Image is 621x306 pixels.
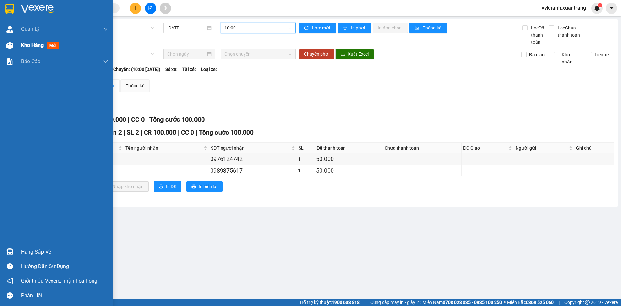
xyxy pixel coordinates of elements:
[103,59,108,64] span: down
[559,51,582,65] span: Kho nhận
[409,23,447,33] button: bar-chartThống kê
[124,129,125,136] span: |
[316,154,382,164] div: 50.000
[3,41,23,45] span: Người nhận:
[599,3,601,7] span: 1
[211,144,290,152] span: SĐT người nhận
[52,6,94,16] span: VP [GEOGRAPHIC_DATA]
[165,66,178,73] span: Số xe:
[341,52,345,57] span: download
[125,144,202,152] span: Tên người nhận
[299,23,336,33] button: syncLàm mới
[351,24,366,31] span: In phơi
[21,291,108,300] div: Phản hồi
[100,181,149,192] button: downloadNhập kho nhận
[300,299,360,306] span: Hỗ trợ kỹ thuật:
[126,82,144,89] div: Thống kê
[463,144,507,152] span: ĐC Giao
[16,4,38,10] span: HAIVAN
[6,26,13,33] img: warehouse-icon
[3,46,48,55] span: 0396458398
[65,17,94,23] span: 0943559551
[8,12,46,18] span: XUANTRANG
[146,116,148,123] span: |
[209,165,297,176] td: 0989375617
[6,248,13,255] img: warehouse-icon
[163,6,168,10] span: aim
[149,116,205,123] span: Tổng cước 100.000
[365,299,365,306] span: |
[516,144,568,152] span: Người gửi
[191,184,196,189] span: printer
[167,24,206,31] input: 14/08/2025
[528,24,549,46] span: Lọc Đã thanh toán
[182,66,196,73] span: Tài xế:
[199,129,254,136] span: Tổng cước 100.000
[574,143,614,153] th: Ghi chú
[507,299,554,306] span: Miền Bắc
[167,51,206,58] input: Chọn ngày
[594,5,600,11] img: icon-new-feature
[527,51,547,58] span: Đã giao
[6,42,13,49] img: warehouse-icon
[423,24,442,31] span: Thống kê
[6,58,13,65] img: solution-icon
[370,299,421,306] span: Cung cấp máy in - giấy in:
[224,49,292,59] span: Chọn chuyến
[7,278,13,284] span: notification
[298,167,314,174] div: 1
[128,116,129,123] span: |
[526,300,554,305] strong: 0369 525 060
[298,155,314,163] div: 1
[5,4,14,14] img: logo-vxr
[609,5,615,11] span: caret-down
[127,129,139,136] span: SL 2
[21,247,108,257] div: Hàng sắp về
[7,263,13,269] span: question-circle
[105,129,122,136] span: Đơn 2
[144,129,176,136] span: CR 100.000
[504,301,506,304] span: ⚪️
[201,66,217,73] span: Loại xe:
[592,51,611,58] span: Trên xe
[312,24,331,31] span: Làm mới
[348,51,369,58] span: Xuất Excel
[585,300,590,305] span: copyright
[335,49,374,59] button: downloadXuất Excel
[186,181,223,192] button: printerIn biên lai
[383,143,462,153] th: Chưa thanh toán
[47,42,59,49] span: mới
[166,183,176,190] span: In DS
[16,20,37,26] em: Logistics
[130,3,141,14] button: plus
[373,23,408,33] button: In đơn chọn
[606,3,617,14] button: caret-down
[154,181,181,192] button: printerIn DS
[199,183,217,190] span: In biên lai
[181,129,194,136] span: CC 0
[338,23,371,33] button: printerIn phơi
[21,262,108,271] div: Hướng dẫn sử dụng
[415,26,420,31] span: bar-chart
[21,42,44,48] span: Kho hàng
[148,6,153,10] span: file-add
[209,153,297,165] td: 0976124742
[178,129,180,136] span: |
[299,49,334,59] button: Chuyển phơi
[159,184,163,189] span: printer
[422,299,502,306] span: Miền Nam
[224,23,292,33] span: 10:00
[304,26,310,31] span: sync
[133,6,138,10] span: plus
[113,66,160,73] span: Chuyến: (10:00 [DATE])
[210,166,295,175] div: 0989375617
[559,299,560,306] span: |
[315,143,383,153] th: Đã thanh toán
[343,26,348,31] span: printer
[3,37,20,41] span: Người gửi:
[131,116,145,123] span: CC 0
[297,143,315,153] th: SL
[21,277,97,285] span: Giới thiệu Vexere, nhận hoa hồng
[332,300,360,305] strong: 1900 633 818
[145,3,156,14] button: file-add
